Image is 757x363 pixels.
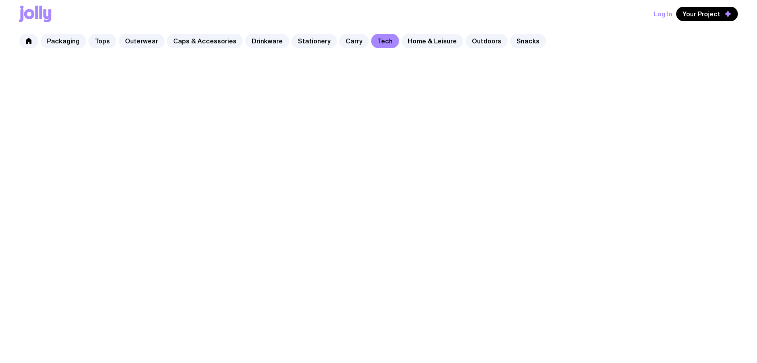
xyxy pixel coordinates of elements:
[339,34,369,48] a: Carry
[119,34,164,48] a: Outerwear
[167,34,243,48] a: Caps & Accessories
[466,34,508,48] a: Outdoors
[88,34,116,48] a: Tops
[245,34,289,48] a: Drinkware
[683,10,720,18] span: Your Project
[371,34,399,48] a: Tech
[676,7,738,21] button: Your Project
[291,34,337,48] a: Stationery
[41,34,86,48] a: Packaging
[510,34,546,48] a: Snacks
[654,7,672,21] button: Log In
[401,34,463,48] a: Home & Leisure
